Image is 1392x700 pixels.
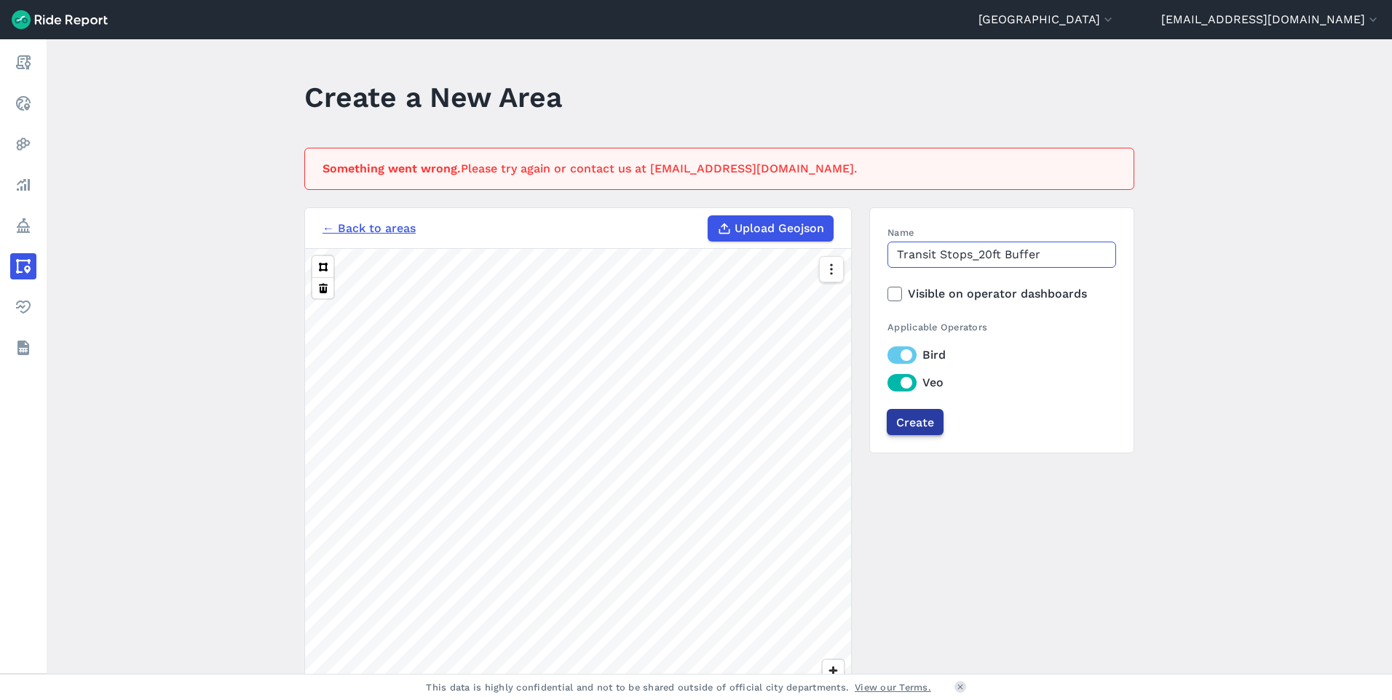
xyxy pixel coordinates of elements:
[887,346,1116,364] label: Bird
[10,172,36,198] a: Analyze
[10,49,36,76] a: Report
[855,680,931,694] a: View our Terms.
[10,131,36,157] a: Heatmaps
[887,409,944,435] input: Create
[10,212,36,239] a: Policy
[1161,11,1380,28] button: [EMAIL_ADDRESS][DOMAIN_NAME]
[304,77,562,117] h1: Create a New Area
[887,226,1116,239] label: Name
[312,277,333,298] button: Delete
[323,220,416,237] a: ← Back to areas
[323,160,1107,178] div: Please try again or contact us at [EMAIL_ADDRESS][DOMAIN_NAME].
[978,11,1115,28] button: [GEOGRAPHIC_DATA]
[10,90,36,116] a: Realtime
[12,10,108,29] img: Ride Report
[10,253,36,279] a: Areas
[823,660,844,681] button: Zoom in
[887,285,1116,303] label: Visible on operator dashboards
[10,335,36,361] a: Datasets
[10,294,36,320] a: Health
[887,242,1116,268] input: Enter a name
[312,256,333,277] button: Polygon tool (p)
[323,162,461,175] strong: Something went wrong.
[887,374,1116,391] label: Veo
[735,220,824,237] span: Upload Geojson
[887,320,1116,334] div: Applicable Operators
